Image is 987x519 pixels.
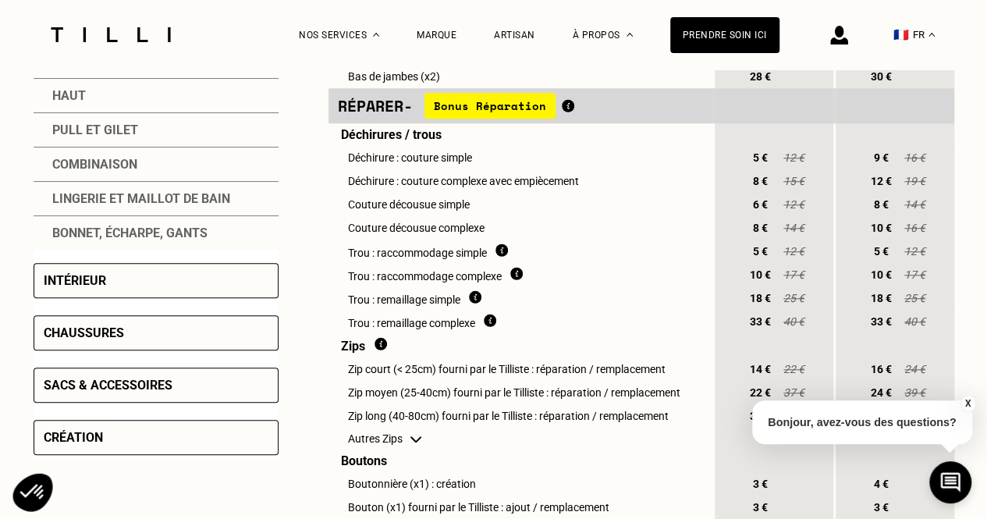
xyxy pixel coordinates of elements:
div: Création [44,430,103,445]
span: 8 € [747,222,775,234]
td: Déchirure : couture simple [328,146,712,169]
span: 17 € [783,268,806,281]
div: Sacs & accessoires [44,378,172,393]
div: Combinaison [34,148,279,182]
span: 12 € [783,198,806,211]
span: 16 € [868,363,896,375]
td: Trou : raccommodage simple [328,240,712,263]
span: 18 € [868,292,896,304]
td: Déchirures / trous [328,123,712,146]
a: Prendre soin ici [670,17,779,53]
img: Qu'est ce que le Bonus Réparation ? [562,99,574,112]
td: Zip court (< 25cm) fourni par le Tilliste : réparation / remplacement [328,357,712,381]
td: Boutons [328,450,712,472]
span: 10 € [747,268,775,281]
span: 30 € [747,410,775,422]
img: Qu'est ce que le raccommodage ? [510,267,523,280]
td: Couture décousue simple [328,193,712,216]
img: chevron [410,436,421,443]
span: 6 € [747,198,775,211]
span: 16 € [904,222,927,234]
div: Lingerie et maillot de bain [34,182,279,216]
td: Autres Zips [328,428,712,450]
span: 3 € [868,501,896,514]
span: 24 € [904,363,927,375]
span: 19 € [904,175,927,187]
span: 3 € [747,501,775,514]
span: 28 € [747,70,775,83]
img: menu déroulant [928,33,935,37]
td: Trou : remaillage complexe [328,310,712,333]
span: 30 € [868,70,896,83]
span: 5 € [868,245,896,258]
span: 4 € [868,478,896,490]
td: Zip long (40-80cm) fourni par le Tilliste : réparation / remplacement [328,404,712,428]
button: X [960,395,975,412]
img: Qu'est ce que le raccommodage ? [495,244,508,257]
td: Trou : raccommodage complexe [328,263,712,286]
td: Bas de jambes (x2) [328,65,712,88]
div: Chaussures [44,325,124,340]
img: Qu'est ce que le remaillage ? [469,290,481,304]
td: Trou : remaillage simple [328,286,712,310]
span: 25 € [904,292,927,304]
span: 40 € [783,315,806,328]
span: 🇫🇷 [893,27,909,42]
span: 12 € [783,151,806,164]
span: 9 € [868,151,896,164]
span: 14 € [747,363,775,375]
span: 8 € [868,198,896,211]
div: Pull et gilet [34,113,279,148]
img: Dois fournir du matériel ? [375,337,387,350]
div: Intérieur [44,273,106,288]
span: 3 € [747,478,775,490]
td: Zips [328,333,712,357]
span: 25 € [783,292,806,304]
span: Bonus Réparation [424,93,556,119]
span: 22 € [783,363,806,375]
img: icône connexion [830,26,848,44]
p: Bonjour, avez-vous des questions? [752,400,972,444]
td: Déchirure : couture complexe avec empiècement [328,169,712,193]
div: Bonnet, écharpe, gants [34,216,279,250]
span: 12 € [904,245,927,258]
span: 16 € [904,151,927,164]
span: 14 € [783,222,806,234]
div: Haut [34,79,279,113]
span: 5 € [747,151,775,164]
span: 40 € [904,315,927,328]
span: 17 € [904,268,927,281]
img: Qu'est ce que le remaillage ? [484,314,496,327]
span: 22 € [747,386,775,399]
span: 5 € [747,245,775,258]
span: 12 € [783,245,806,258]
span: 33 € [747,315,775,328]
span: 12 € [868,175,896,187]
a: Artisan [494,30,535,41]
a: Marque [417,30,456,41]
span: 10 € [868,222,896,234]
td: Boutonnière (x1) : création [328,472,712,496]
img: Menu déroulant à propos [627,33,633,37]
span: 14 € [904,198,927,211]
div: Réparer - [338,93,703,119]
td: Zip moyen (25-40cm) fourni par le Tilliste : réparation / remplacement [328,381,712,404]
span: 33 € [868,315,896,328]
img: Menu déroulant [373,33,379,37]
span: 10 € [868,268,896,281]
span: 15 € [783,175,806,187]
span: 8 € [747,175,775,187]
td: Couture décousue complexe [328,216,712,240]
img: Logo du service de couturière Tilli [45,27,176,42]
span: 18 € [747,292,775,304]
td: Bouton (x1) fourni par le Tilliste : ajout / remplacement [328,496,712,519]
